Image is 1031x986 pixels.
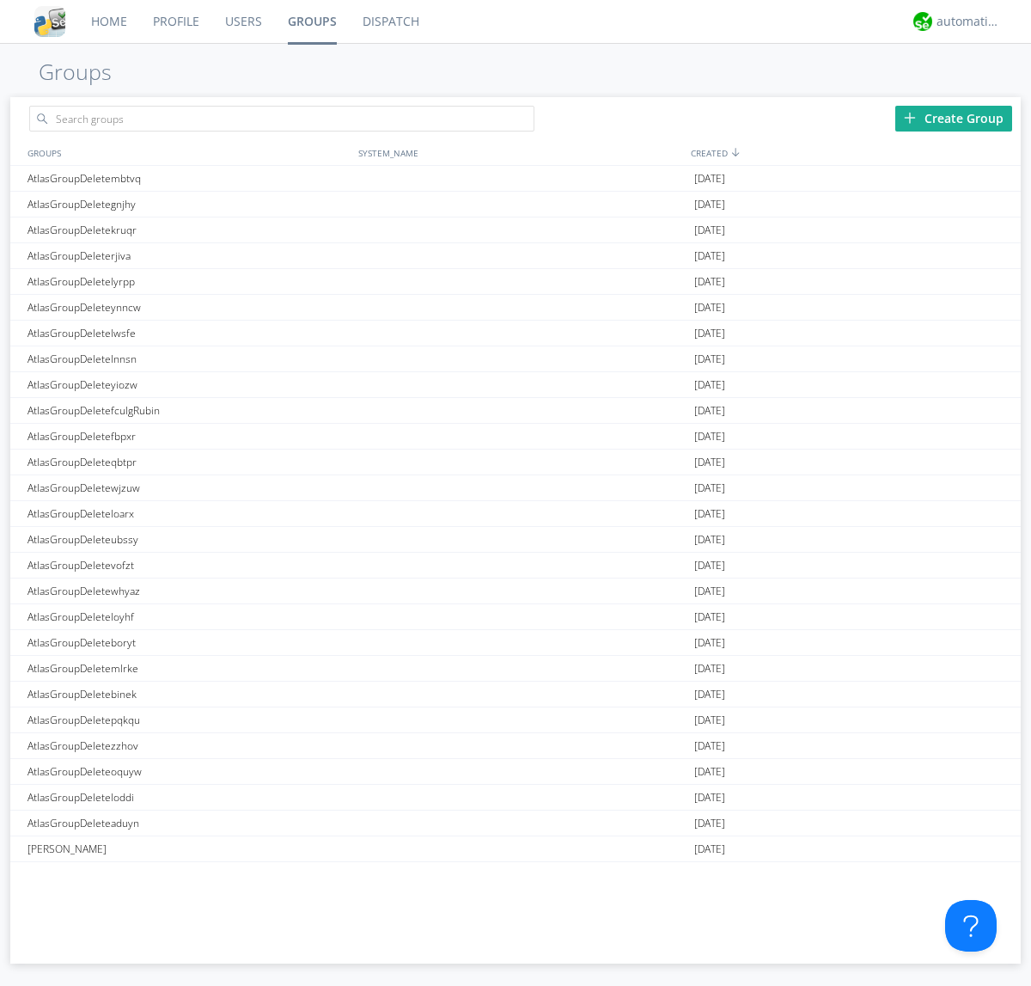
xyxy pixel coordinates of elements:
[694,579,725,604] span: [DATE]
[694,682,725,707] span: [DATE]
[694,450,725,475] span: [DATE]
[694,475,725,501] span: [DATE]
[23,475,354,500] div: AtlasGroupDeletewjzuw
[23,501,354,526] div: AtlasGroupDeleteloarx
[694,811,725,836] span: [DATE]
[23,785,354,810] div: AtlasGroupDeleteloddi
[10,836,1021,862] a: [PERSON_NAME][DATE]
[694,656,725,682] span: [DATE]
[23,140,350,165] div: GROUPS
[913,12,932,31] img: d2d01cd9b4174d08988066c6d424eccd
[694,166,725,192] span: [DATE]
[23,243,354,268] div: AtlasGroupDeleterjiva
[23,682,354,707] div: AtlasGroupDeletebinek
[10,811,1021,836] a: AtlasGroupDeleteaduyn[DATE]
[23,604,354,629] div: AtlasGroupDeleteloyhf
[10,707,1021,733] a: AtlasGroupDeletepqkqu[DATE]
[23,321,354,346] div: AtlasGroupDeletelwsfe
[10,501,1021,527] a: AtlasGroupDeleteloarx[DATE]
[23,656,354,681] div: AtlasGroupDeletemlrke
[694,372,725,398] span: [DATE]
[945,900,997,952] iframe: Toggle Customer Support
[23,346,354,371] div: AtlasGroupDeletelnnsn
[23,759,354,784] div: AtlasGroupDeleteoquyw
[23,398,354,423] div: AtlasGroupDeletefculgRubin
[29,106,534,132] input: Search groups
[23,836,354,861] div: [PERSON_NAME]
[10,785,1021,811] a: AtlasGroupDeleteloddi[DATE]
[23,811,354,836] div: AtlasGroupDeleteaduyn
[10,372,1021,398] a: AtlasGroupDeleteyiozw[DATE]
[10,450,1021,475] a: AtlasGroupDeleteqbtpr[DATE]
[23,269,354,294] div: AtlasGroupDeletelyrpp
[23,217,354,242] div: AtlasGroupDeletekruqr
[10,217,1021,243] a: AtlasGroupDeletekruqr[DATE]
[10,759,1021,785] a: AtlasGroupDeleteoquyw[DATE]
[694,192,725,217] span: [DATE]
[10,527,1021,553] a: AtlasGroupDeleteubssy[DATE]
[694,785,725,811] span: [DATE]
[694,707,725,733] span: [DATE]
[686,140,1021,165] div: CREATED
[694,269,725,295] span: [DATE]
[694,553,725,579] span: [DATE]
[694,501,725,527] span: [DATE]
[694,630,725,656] span: [DATE]
[694,424,725,450] span: [DATE]
[10,579,1021,604] a: AtlasGroupDeletewhyaz[DATE]
[694,243,725,269] span: [DATE]
[10,243,1021,269] a: AtlasGroupDeleterjiva[DATE]
[694,398,725,424] span: [DATE]
[694,295,725,321] span: [DATE]
[694,346,725,372] span: [DATE]
[10,166,1021,192] a: AtlasGroupDeletembtvq[DATE]
[23,862,354,887] div: AtlasGroupDefaultTest
[694,321,725,346] span: [DATE]
[694,527,725,553] span: [DATE]
[23,707,354,732] div: AtlasGroupDeletepqkqu
[34,6,65,37] img: cddb5a64eb264b2086981ab96f4c1ba7
[10,295,1021,321] a: AtlasGroupDeleteynncw[DATE]
[10,192,1021,217] a: AtlasGroupDeletegnjhy[DATE]
[23,579,354,603] div: AtlasGroupDeletewhyaz
[23,192,354,217] div: AtlasGroupDeletegnjhy
[23,553,354,578] div: AtlasGroupDeletevofzt
[10,398,1021,424] a: AtlasGroupDeletefculgRubin[DATE]
[10,630,1021,656] a: AtlasGroupDeleteboryt[DATE]
[936,13,1001,30] div: automation+atlas
[10,656,1021,682] a: AtlasGroupDeletemlrke[DATE]
[10,269,1021,295] a: AtlasGroupDeletelyrpp[DATE]
[10,553,1021,579] a: AtlasGroupDeletevofzt[DATE]
[895,106,1012,132] div: Create Group
[23,450,354,475] div: AtlasGroupDeleteqbtpr
[10,682,1021,707] a: AtlasGroupDeletebinek[DATE]
[694,759,725,785] span: [DATE]
[10,346,1021,372] a: AtlasGroupDeletelnnsn[DATE]
[694,862,725,888] span: [DATE]
[904,112,916,124] img: plus.svg
[23,630,354,655] div: AtlasGroupDeleteboryt
[23,166,354,191] div: AtlasGroupDeletembtvq
[10,733,1021,759] a: AtlasGroupDeletezzhov[DATE]
[10,321,1021,346] a: AtlasGroupDeletelwsfe[DATE]
[23,527,354,552] div: AtlasGroupDeleteubssy
[10,862,1021,888] a: AtlasGroupDefaultTest[DATE]
[23,733,354,758] div: AtlasGroupDeletezzhov
[10,604,1021,630] a: AtlasGroupDeleteloyhf[DATE]
[23,424,354,449] div: AtlasGroupDeletefbpxr
[694,733,725,759] span: [DATE]
[10,424,1021,450] a: AtlasGroupDeletefbpxr[DATE]
[23,295,354,320] div: AtlasGroupDeleteynncw
[23,372,354,397] div: AtlasGroupDeleteyiozw
[694,604,725,630] span: [DATE]
[10,475,1021,501] a: AtlasGroupDeletewjzuw[DATE]
[354,140,686,165] div: SYSTEM_NAME
[694,836,725,862] span: [DATE]
[694,217,725,243] span: [DATE]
